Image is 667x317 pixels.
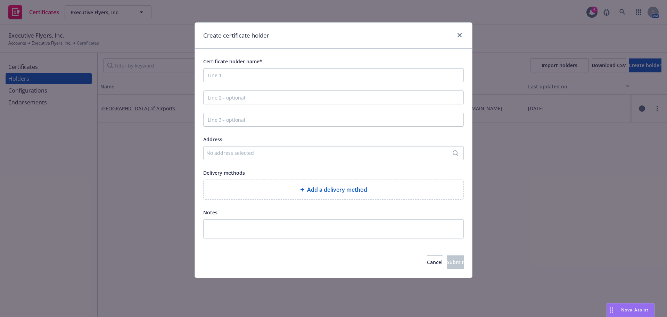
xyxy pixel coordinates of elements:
input: Line 3 - optional [203,113,464,127]
button: Submit [447,255,464,269]
span: Submit [447,259,464,266]
span: Address [203,136,222,143]
span: Nova Assist [621,307,649,313]
h1: Create certificate holder [203,31,269,40]
span: Add a delivery method [307,185,367,194]
span: Cancel [427,259,443,266]
svg: Search [453,150,458,156]
button: No address selected [203,146,464,160]
div: No address selected [206,149,454,157]
button: Cancel [427,255,443,269]
button: Nova Assist [607,303,654,317]
span: Certificate holder name* [203,58,262,65]
div: Add a delivery method [203,180,464,200]
div: Drag to move [607,303,616,317]
input: Line 2 - optional [203,90,464,104]
input: Line 1 [203,68,464,82]
a: close [455,31,464,39]
span: Delivery methods [203,169,245,176]
span: Notes [203,209,217,216]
